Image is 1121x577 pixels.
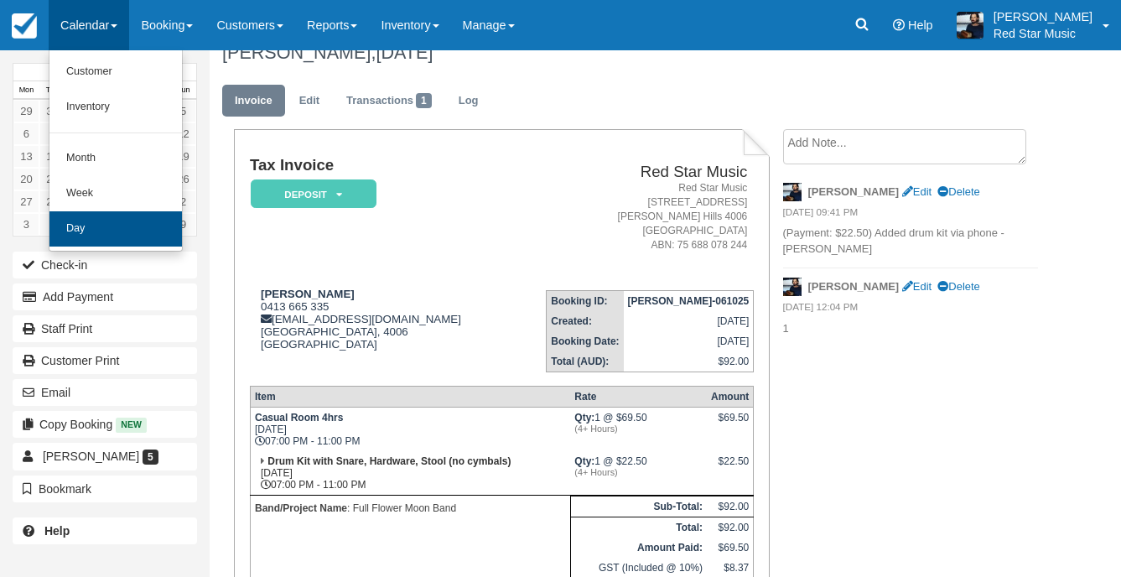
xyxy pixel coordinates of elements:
[222,43,1038,63] h1: [PERSON_NAME],
[170,81,196,100] th: Sun
[13,145,39,168] a: 13
[170,122,196,145] a: 12
[446,85,491,117] a: Log
[251,179,376,209] em: Deposit
[937,185,979,198] a: Delete
[570,451,707,496] td: 1 @ $22.50
[994,25,1092,42] p: Red Star Music
[574,424,703,434] em: (4+ Hours)
[994,8,1092,25] p: [PERSON_NAME]
[13,81,39,100] th: Mon
[13,213,39,236] a: 3
[13,168,39,190] a: 20
[261,288,355,300] strong: [PERSON_NAME]
[574,455,594,467] strong: Qty
[13,122,39,145] a: 6
[49,176,182,211] a: Week
[783,205,1038,224] em: [DATE] 09:41 PM
[628,295,750,307] strong: [PERSON_NAME]-061025
[13,190,39,213] a: 27
[39,168,65,190] a: 21
[250,157,504,174] h1: Tax Invoice
[908,18,933,32] span: Help
[255,500,566,517] p: : Full Flower Moon Band
[707,538,754,558] td: $69.50
[574,412,594,424] strong: Qty
[170,100,196,122] a: 5
[547,331,624,351] th: Booking Date:
[13,517,197,544] a: Help
[808,280,900,293] strong: [PERSON_NAME]
[222,85,285,117] a: Invoice
[170,145,196,168] a: 19
[624,351,754,372] td: $92.00
[937,280,979,293] a: Delete
[170,213,196,236] a: 9
[39,213,65,236] a: 4
[13,100,39,122] a: 29
[783,300,1038,319] em: [DATE] 12:04 PM
[49,211,182,247] a: Day
[255,502,347,514] strong: Band/Project Name
[902,185,932,198] a: Edit
[624,311,754,331] td: [DATE]
[12,13,37,39] img: checkfront-main-nav-mini-logo.png
[39,81,65,100] th: Tue
[287,85,332,117] a: Edit
[808,185,900,198] strong: [PERSON_NAME]
[250,407,570,451] td: [DATE] 07:00 PM - 11:00 PM
[250,288,504,372] div: 0413 665 335 [EMAIL_ADDRESS][DOMAIN_NAME] [GEOGRAPHIC_DATA], 4006 [GEOGRAPHIC_DATA]
[547,351,624,372] th: Total (AUD):
[902,280,932,293] a: Edit
[570,496,707,517] th: Sub-Total:
[13,443,197,470] a: [PERSON_NAME] 5
[13,379,197,406] button: Email
[707,517,754,538] td: $92.00
[376,42,433,63] span: [DATE]
[707,496,754,517] td: $92.00
[250,451,570,496] td: [DATE] 07:00 PM - 11:00 PM
[49,50,183,252] ul: Calendar
[893,19,905,31] i: Help
[13,315,197,342] a: Staff Print
[624,331,754,351] td: [DATE]
[49,55,182,90] a: Customer
[267,455,511,467] strong: Drum Kit with Snare, Hardware, Stool (no cymbals)
[334,85,444,117] a: Transactions1
[255,412,343,424] strong: Casual Room 4hrs
[957,12,983,39] img: A1
[170,168,196,190] a: 26
[143,450,158,465] span: 5
[570,386,707,407] th: Rate
[570,407,707,451] td: 1 @ $69.50
[13,347,197,374] a: Customer Print
[574,467,703,477] em: (4+ Hours)
[570,538,707,558] th: Amount Paid:
[711,412,749,437] div: $69.50
[547,290,624,311] th: Booking ID:
[783,321,1038,337] p: 1
[783,226,1038,257] p: (Payment: $22.50) Added drum kit via phone - [PERSON_NAME]
[416,93,432,108] span: 1
[570,517,707,538] th: Total:
[43,450,139,463] span: [PERSON_NAME]
[707,386,754,407] th: Amount
[170,190,196,213] a: 2
[711,455,749,481] div: $22.50
[116,418,147,432] span: New
[39,122,65,145] a: 7
[250,179,371,210] a: Deposit
[250,386,570,407] th: Item
[49,90,182,125] a: Inventory
[511,181,747,253] address: Red Star Music [STREET_ADDRESS] [PERSON_NAME] Hills 4006 [GEOGRAPHIC_DATA] ABN: 75 688 078 244
[44,524,70,538] b: Help
[13,283,197,310] button: Add Payment
[13,252,197,278] button: Check-in
[511,164,747,181] h2: Red Star Music
[49,141,182,176] a: Month
[39,190,65,213] a: 28
[39,100,65,122] a: 30
[547,311,624,331] th: Created:
[39,145,65,168] a: 14
[13,411,197,438] button: Copy Booking New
